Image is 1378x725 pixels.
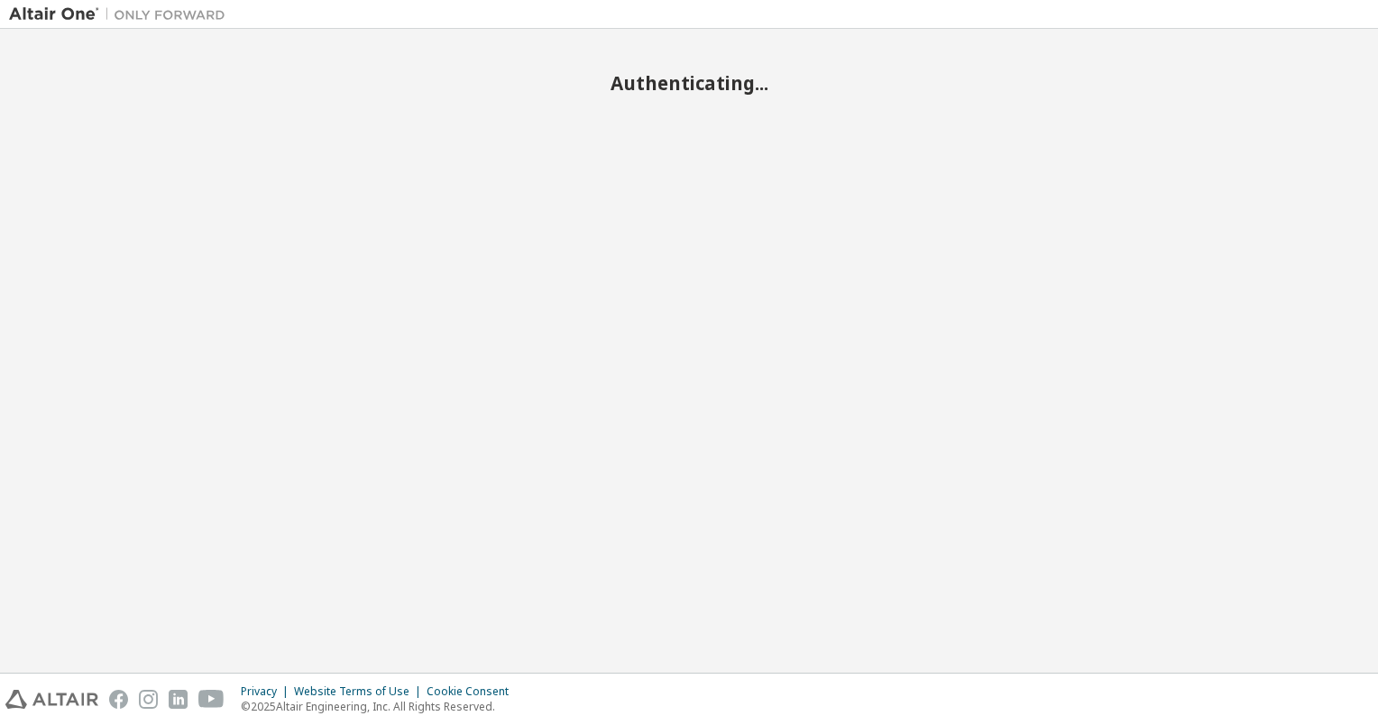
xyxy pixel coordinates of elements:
[5,690,98,709] img: altair_logo.svg
[9,5,234,23] img: Altair One
[9,71,1369,95] h2: Authenticating...
[169,690,188,709] img: linkedin.svg
[427,684,519,699] div: Cookie Consent
[241,699,519,714] p: © 2025 Altair Engineering, Inc. All Rights Reserved.
[139,690,158,709] img: instagram.svg
[241,684,294,699] div: Privacy
[198,690,225,709] img: youtube.svg
[294,684,427,699] div: Website Terms of Use
[109,690,128,709] img: facebook.svg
